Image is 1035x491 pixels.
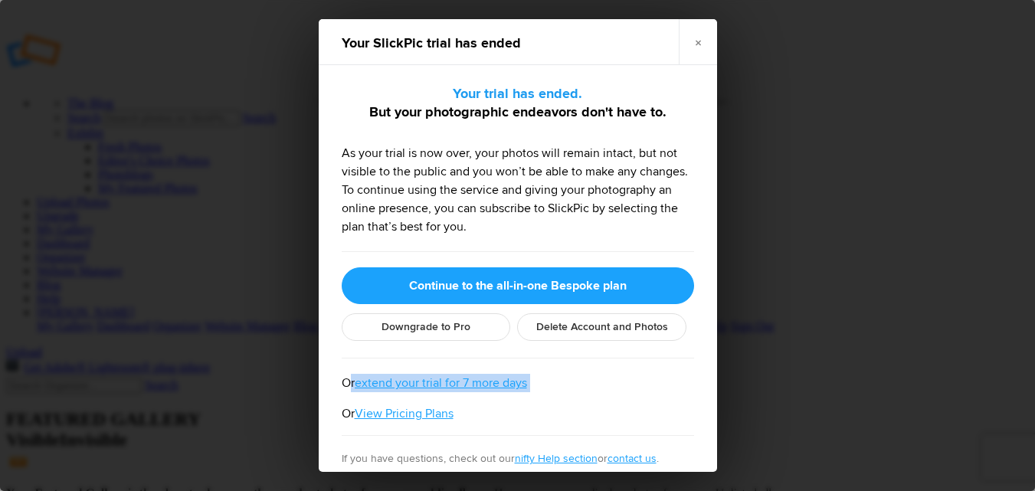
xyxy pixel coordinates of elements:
[342,313,511,341] a: Downgrade to Pro
[679,19,717,65] div: Close
[342,374,694,392] p: Or
[355,375,527,391] a: extend your trial for 7 more days
[369,103,667,120] b: But your photographic endeavors don't have to.
[342,267,694,304] a: Continue to the all-in-one Bespoke plan
[515,452,598,465] a: nifty Help section
[342,404,694,423] p: Or
[355,406,454,421] a: View Pricing Plans
[342,144,694,236] p: As your trial is now over, your photos will remain intact, but not visible to the public and you ...
[342,451,694,466] p: If you have questions, check out our or .
[608,452,657,465] a: contact us
[453,85,582,102] b: Your trial has ended.
[517,313,686,341] a: Delete Account and Photos
[342,31,521,54] div: Your SlickPic trial has ended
